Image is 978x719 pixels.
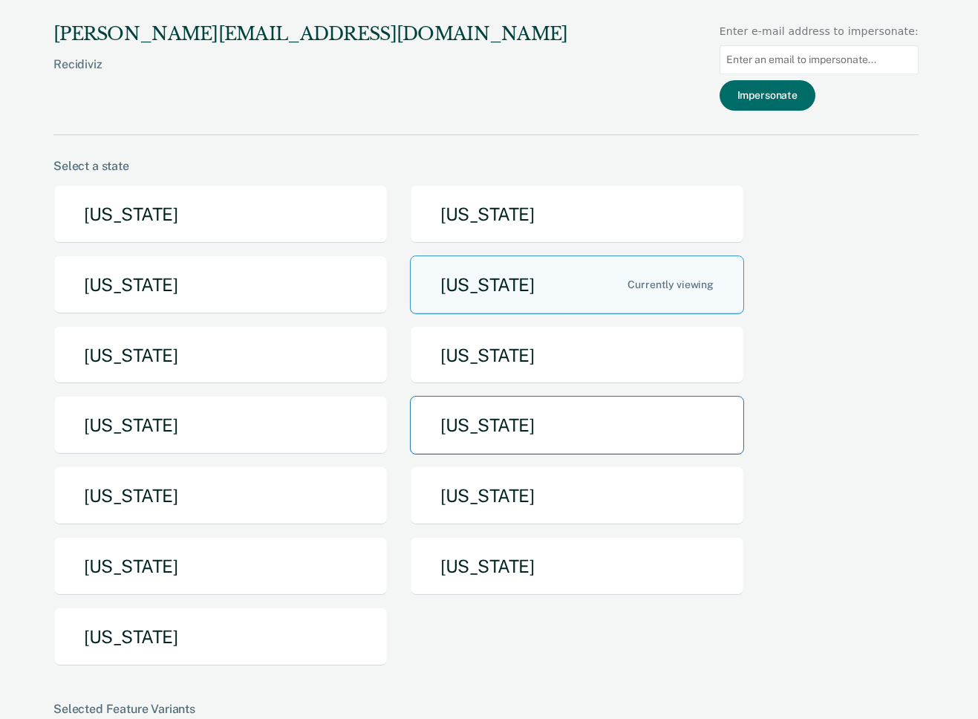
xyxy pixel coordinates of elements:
[410,466,744,525] button: [US_STATE]
[53,24,567,45] div: [PERSON_NAME][EMAIL_ADDRESS][DOMAIN_NAME]
[53,537,388,596] button: [US_STATE]
[53,57,567,95] div: Recidiviz
[53,702,919,716] div: Selected Feature Variants
[53,466,388,525] button: [US_STATE]
[410,396,744,455] button: [US_STATE]
[410,256,744,314] button: [US_STATE]
[410,537,744,596] button: [US_STATE]
[53,396,388,455] button: [US_STATE]
[53,159,919,173] div: Select a state
[720,45,919,74] input: Enter an email to impersonate...
[720,24,919,39] div: Enter e-mail address to impersonate:
[410,185,744,244] button: [US_STATE]
[53,256,388,314] button: [US_STATE]
[53,608,388,666] button: [US_STATE]
[410,326,744,385] button: [US_STATE]
[53,185,388,244] button: [US_STATE]
[720,80,815,111] button: Impersonate
[53,326,388,385] button: [US_STATE]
